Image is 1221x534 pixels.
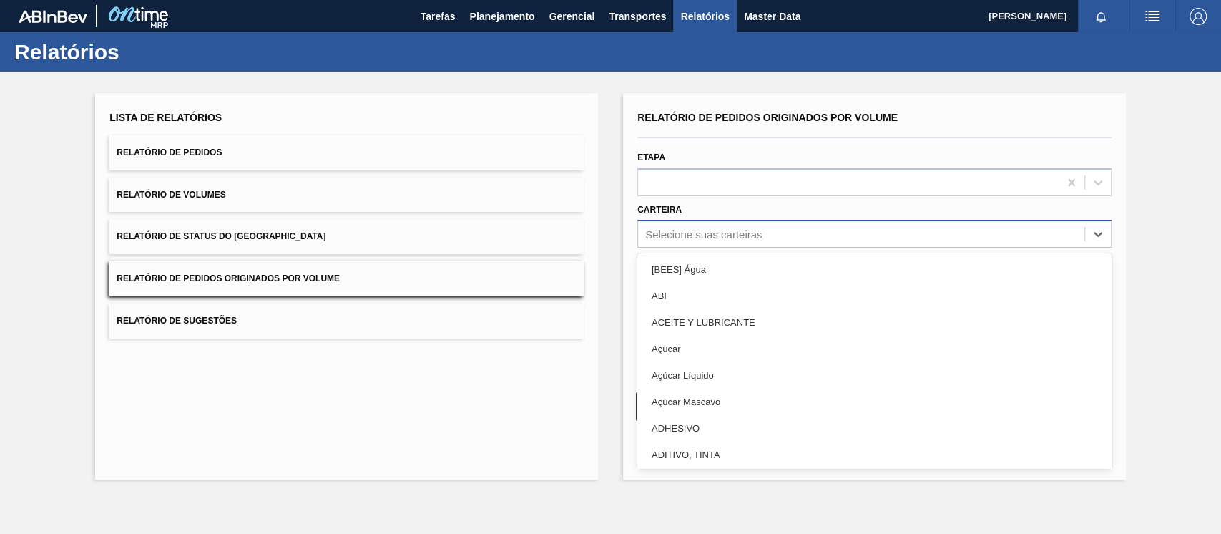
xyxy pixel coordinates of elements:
[109,178,584,213] button: Relatório de Volumes
[609,8,666,25] span: Transportes
[117,190,225,200] span: Relatório de Volumes
[637,442,1112,468] div: ADITIVO, TINTA
[421,8,456,25] span: Tarefas
[109,261,584,296] button: Relatório de Pedidos Originados por Volume
[117,147,222,157] span: Relatório de Pedidos
[637,205,682,215] label: Carteira
[14,44,268,60] h1: Relatórios
[117,231,325,241] span: Relatório de Status do [GEOGRAPHIC_DATA]
[1144,8,1161,25] img: userActions
[469,8,534,25] span: Planejamento
[637,309,1112,336] div: ACEITE Y LUBRICANTE
[637,283,1112,309] div: ABI
[117,316,237,326] span: Relatório de Sugestões
[109,304,584,339] button: Relatório de Sugestões
[637,389,1112,415] div: Açúcar Mascavo
[637,362,1112,389] div: Açúcar Líquido
[117,273,340,283] span: Relatório de Pedidos Originados por Volume
[645,228,762,241] div: Selecione suas carteiras
[744,8,800,25] span: Master Data
[1078,6,1124,26] button: Notificações
[109,219,584,254] button: Relatório de Status do [GEOGRAPHIC_DATA]
[549,8,595,25] span: Gerencial
[637,256,1112,283] div: [BEES] Água
[637,336,1112,362] div: Açúcar
[109,135,584,170] button: Relatório de Pedidos
[1190,8,1207,25] img: Logout
[680,8,729,25] span: Relatórios
[637,415,1112,442] div: ADHESIVO
[636,392,867,421] button: Limpar
[637,112,898,123] span: Relatório de Pedidos Originados por Volume
[19,10,87,23] img: TNhmsLtSVTkK8tSr43FrP2fwEKptu5GPRR3wAAAABJRU5ErkJggg==
[109,112,222,123] span: Lista de Relatórios
[637,152,665,162] label: Etapa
